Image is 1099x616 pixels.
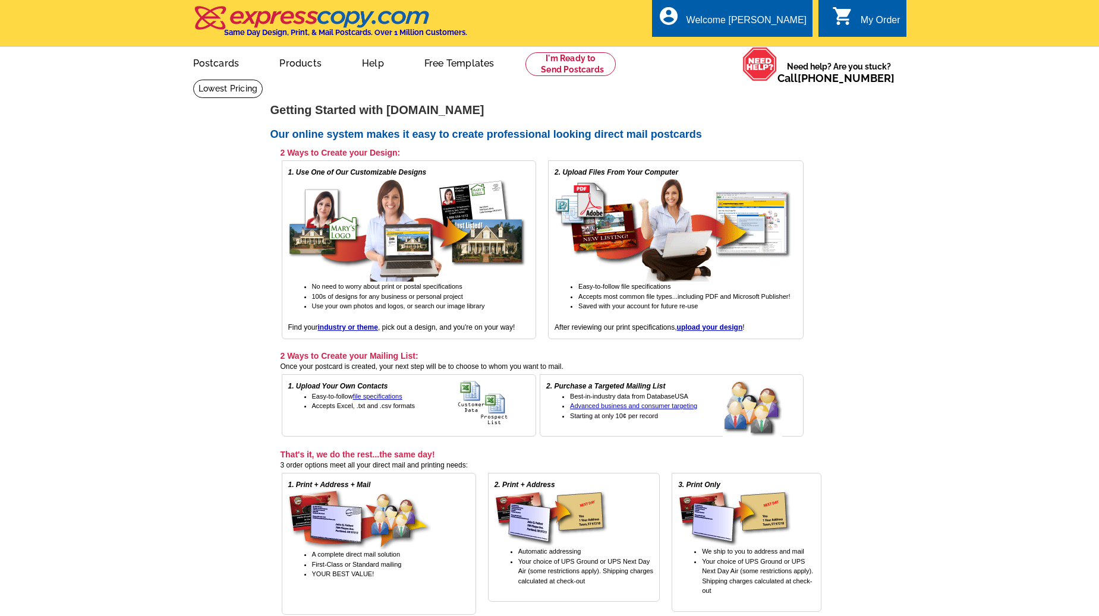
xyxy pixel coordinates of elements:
span: We ship to you to address and mail [702,548,804,555]
span: After reviewing our print specifications, ! [555,323,744,331]
span: Easy-to-follow file specifications [578,283,670,290]
span: Once your postcard is created, your next step will be to choose to whom you want to mail. [281,362,563,371]
span: Starting at only 10¢ per record [570,412,658,419]
h2: Our online system makes it easy to create professional looking direct mail postcards [270,128,829,141]
span: YOUR BEST VALUE! [312,570,374,577]
span: Accepts Excel, .txt and .csv formats [312,402,415,409]
em: 1. Use One of Our Customizable Designs [288,168,427,176]
em: 2. Purchase a Targeted Mailing List [546,382,665,390]
img: upload your own address list for free [458,381,530,425]
img: upload your own design for free [555,178,792,282]
span: Best-in-industry data from DatabaseUSA [570,393,688,400]
a: Advanced business and consumer targeting [570,402,697,409]
span: Call [777,72,895,84]
div: Welcome [PERSON_NAME] [687,15,807,31]
img: print & address service [495,490,607,546]
h3: 2 Ways to Create your Design: [281,147,804,158]
span: Saved with your account for future re-use [578,302,698,309]
span: Automatic addressing [518,548,581,555]
a: [PHONE_NUMBER] [798,72,895,84]
em: 1. Print + Address + Mail [288,481,371,489]
a: Postcards [174,48,259,76]
span: First-Class or Standard mailing [312,561,402,568]
span: Use your own photos and logos, or search our image library [312,302,485,309]
em: 1. Upload Your Own Contacts [288,382,388,390]
a: Free Templates [405,48,514,76]
span: Accepts most common file types...including PDF and Microsoft Publisher! [578,293,790,300]
a: shopping_cart My Order [832,13,900,28]
img: free online postcard designs [288,178,526,282]
span: No need to worry about print or postal specifications [312,283,462,290]
span: 100s of designs for any business or personal project [312,293,463,300]
i: shopping_cart [832,5,854,27]
img: printing only [678,490,791,546]
a: upload your design [677,323,743,331]
span: 3 order options meet all your direct mail and printing needs: [281,461,468,469]
span: Find your , pick out a design, and you're on your way! [288,323,515,331]
div: My Order [861,15,900,31]
img: help [742,47,777,81]
span: Y [702,558,706,565]
h4: Same Day Design, Print, & Mail Postcards. Over 1 Million Customers. [224,28,467,37]
a: Products [260,48,341,76]
span: our choice of UPS Ground or UPS Next Day Air (some restrictions apply). Shipping charges calculat... [518,558,653,585]
i: account_circle [658,5,679,27]
span: A complete direct mail solution [312,551,401,558]
img: direct mail service [288,490,431,549]
em: 2. Print + Address [495,481,555,489]
a: file specifications [353,393,402,400]
img: buy a targeted mailing list [723,381,797,438]
span: Easy-to-follow [312,393,402,400]
a: Help [343,48,403,76]
a: Same Day Design, Print, & Mail Postcards. Over 1 Million Customers. [193,14,467,37]
em: 3. Print Only [678,481,720,489]
span: Need help? Are you stuck? [777,61,900,84]
h1: Getting Started with [DOMAIN_NAME] [270,104,829,116]
h3: 2 Ways to Create your Mailing List: [281,350,804,361]
span: Y [518,558,522,565]
a: industry or theme [318,323,378,331]
em: 2. Upload Files From Your Computer [555,168,678,176]
span: our choice of UPS Ground or UPS Next Day Air (some restrictions apply). Shipping charges calculat... [702,558,813,595]
h3: That's it, we do the rest...the same day! [281,449,821,460]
